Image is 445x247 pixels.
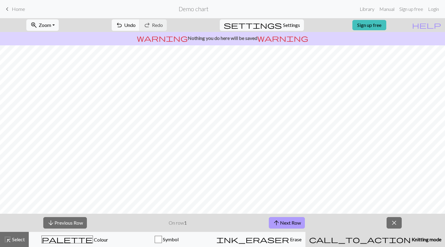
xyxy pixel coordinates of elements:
[224,21,282,29] span: settings
[93,237,108,242] span: Colour
[4,5,11,13] span: keyboard_arrow_left
[179,5,209,12] h2: Demo chart
[162,236,179,242] span: Symbol
[4,4,25,14] a: Home
[220,19,304,31] button: SettingsSettings
[377,3,397,15] a: Manual
[124,22,136,28] span: Undo
[426,3,441,15] a: Login
[289,236,302,242] span: Erase
[391,219,398,227] span: close
[184,220,187,226] strong: 1
[26,19,59,31] button: Zoom
[352,20,386,30] a: Sign up free
[216,235,289,244] span: ink_eraser
[39,22,51,28] span: Zoom
[12,6,25,12] span: Home
[309,235,411,244] span: call_to_action
[169,219,187,226] p: On row
[213,232,305,247] button: Erase
[42,235,93,244] span: palette
[257,34,308,42] span: warning
[112,19,140,31] button: Undo
[29,232,121,247] button: Colour
[412,21,441,29] span: help
[30,21,38,29] span: zoom_in
[357,3,377,15] a: Library
[4,235,11,244] span: highlight_alt
[269,217,305,229] button: Next Row
[43,217,87,229] button: Previous Row
[397,3,426,15] a: Sign up free
[116,21,123,29] span: undo
[224,21,282,29] i: Settings
[11,236,25,242] span: Select
[273,219,280,227] span: arrow_upward
[305,232,445,247] button: Knitting mode
[2,34,443,42] p: Nothing you do here will be saved
[121,232,213,247] button: Symbol
[283,21,300,29] span: Settings
[47,219,54,227] span: arrow_downward
[411,236,441,242] span: Knitting mode
[137,34,188,42] span: warning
